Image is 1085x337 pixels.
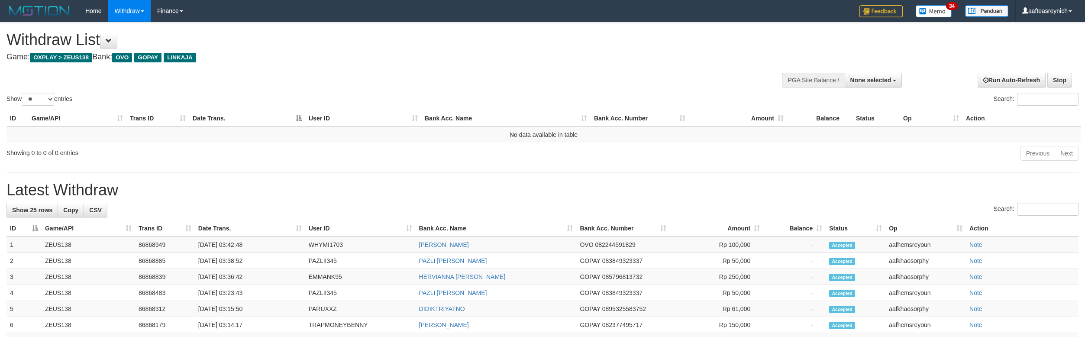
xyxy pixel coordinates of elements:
span: OVO [580,241,593,248]
td: No data available in table [6,126,1081,143]
a: Note [969,289,982,296]
span: OVO [112,53,132,62]
td: 86868839 [135,269,195,285]
th: Trans ID: activate to sort column ascending [135,220,195,237]
span: 34 [946,2,958,10]
th: Trans ID: activate to sort column ascending [126,110,189,126]
span: Accepted [829,258,855,265]
th: ID [6,110,28,126]
span: GOPAY [580,321,600,328]
td: [DATE] 03:38:52 [195,253,305,269]
div: Showing 0 to 0 of 0 entries [6,145,446,157]
td: ZEUS138 [42,301,135,317]
td: PAZLII345 [305,253,416,269]
img: panduan.png [965,5,1008,17]
span: GOPAY [134,53,161,62]
td: 86868483 [135,285,195,301]
th: Balance [787,110,852,126]
td: - [763,269,826,285]
span: Copy 0895325583752 to clipboard [602,305,646,312]
td: PARUXXZ [305,301,416,317]
td: - [763,253,826,269]
td: aafhemsreyoun [885,285,966,301]
a: [PERSON_NAME] [419,321,469,328]
h1: Latest Withdraw [6,181,1079,199]
td: ZEUS138 [42,237,135,253]
input: Search: [1017,93,1079,106]
a: Previous [1020,146,1055,161]
td: 2 [6,253,42,269]
img: MOTION_logo.png [6,4,72,17]
h1: Withdraw List [6,31,715,49]
th: Bank Acc. Name: activate to sort column ascending [416,220,577,237]
div: PGA Site Balance / [782,73,844,87]
th: Date Trans.: activate to sort column ascending [195,220,305,237]
th: Bank Acc. Name: activate to sort column ascending [421,110,591,126]
td: Rp 50,000 [670,285,763,301]
span: Copy 083849323337 to clipboard [602,257,643,264]
td: - [763,317,826,333]
input: Search: [1017,203,1079,216]
span: CSV [89,207,102,214]
td: 6 [6,317,42,333]
td: [DATE] 03:23:43 [195,285,305,301]
a: Note [969,257,982,264]
select: Showentries [22,93,54,106]
span: Copy 083849323337 to clipboard [602,289,643,296]
td: - [763,285,826,301]
a: Stop [1047,73,1072,87]
td: 4 [6,285,42,301]
span: Show 25 rows [12,207,52,214]
a: PAZLI [PERSON_NAME] [419,289,487,296]
a: Note [969,241,982,248]
td: aafkhaosorphy [885,253,966,269]
td: ZEUS138 [42,269,135,285]
a: Copy [58,203,84,217]
a: Run Auto-Refresh [978,73,1046,87]
td: [DATE] 03:14:17 [195,317,305,333]
td: [DATE] 03:42:48 [195,237,305,253]
img: Button%20Memo.svg [916,5,952,17]
td: Rp 150,000 [670,317,763,333]
th: User ID: activate to sort column ascending [305,110,421,126]
td: 3 [6,269,42,285]
td: 86868179 [135,317,195,333]
label: Search: [994,93,1079,106]
th: User ID: activate to sort column ascending [305,220,416,237]
a: Show 25 rows [6,203,58,217]
label: Search: [994,203,1079,216]
th: Status [852,110,900,126]
label: Show entries [6,93,72,106]
span: Copy 082244591829 to clipboard [595,241,635,248]
span: GOPAY [580,289,600,296]
a: HERVIANNA [PERSON_NAME] [419,273,506,280]
span: Accepted [829,274,855,281]
span: Accepted [829,290,855,297]
a: Note [969,321,982,328]
th: ID: activate to sort column descending [6,220,42,237]
th: Date Trans.: activate to sort column descending [189,110,305,126]
td: [DATE] 03:15:50 [195,301,305,317]
th: Op: activate to sort column ascending [900,110,962,126]
button: None selected [845,73,902,87]
a: Note [969,273,982,280]
th: Amount: activate to sort column ascending [670,220,763,237]
td: 86868949 [135,237,195,253]
td: Rp 50,000 [670,253,763,269]
a: Note [969,305,982,312]
th: Action [962,110,1081,126]
td: Rp 250,000 [670,269,763,285]
td: WHYMI1703 [305,237,416,253]
td: 5 [6,301,42,317]
a: Next [1055,146,1079,161]
td: aafhemsreyoun [885,237,966,253]
span: Accepted [829,322,855,329]
span: GOPAY [580,273,600,280]
span: None selected [850,77,891,84]
td: aafkhaosorphy [885,301,966,317]
td: ZEUS138 [42,253,135,269]
th: Game/API: activate to sort column ascending [28,110,126,126]
td: ZEUS138 [42,285,135,301]
td: 1 [6,237,42,253]
th: Bank Acc. Number: activate to sort column ascending [576,220,670,237]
